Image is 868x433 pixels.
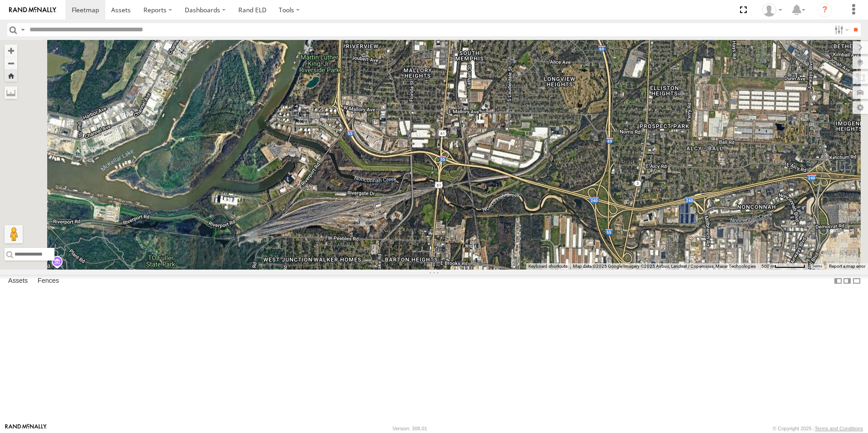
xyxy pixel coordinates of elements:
[853,101,868,114] label: Map Settings
[33,275,64,287] label: Fences
[815,426,863,431] a: Terms and Conditions
[831,23,850,36] label: Search Filter Options
[19,23,26,36] label: Search Query
[5,225,23,243] button: Drag Pegman onto the map to open Street View
[813,265,822,268] a: Terms (opens in new tab)
[773,426,863,431] div: © Copyright 2025 -
[761,264,774,269] span: 500 m
[818,3,832,17] i: ?
[759,263,808,270] button: Map Scale: 500 m per 64 pixels
[573,264,756,269] span: Map data ©2025 Google Imagery ©2025 Airbus, Landsat / Copernicus, Maxar Technologies
[528,263,567,270] button: Keyboard shortcuts
[833,275,843,288] label: Dock Summary Table to the Left
[759,3,785,17] div: Craig King
[829,264,865,269] a: Report a map error
[393,426,427,431] div: Version: 308.01
[5,424,47,433] a: Visit our Website
[9,7,56,13] img: rand-logo.svg
[5,44,17,57] button: Zoom in
[5,57,17,69] button: Zoom out
[5,86,17,99] label: Measure
[843,275,852,288] label: Dock Summary Table to the Right
[4,275,32,287] label: Assets
[5,69,17,82] button: Zoom Home
[852,275,861,288] label: Hide Summary Table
